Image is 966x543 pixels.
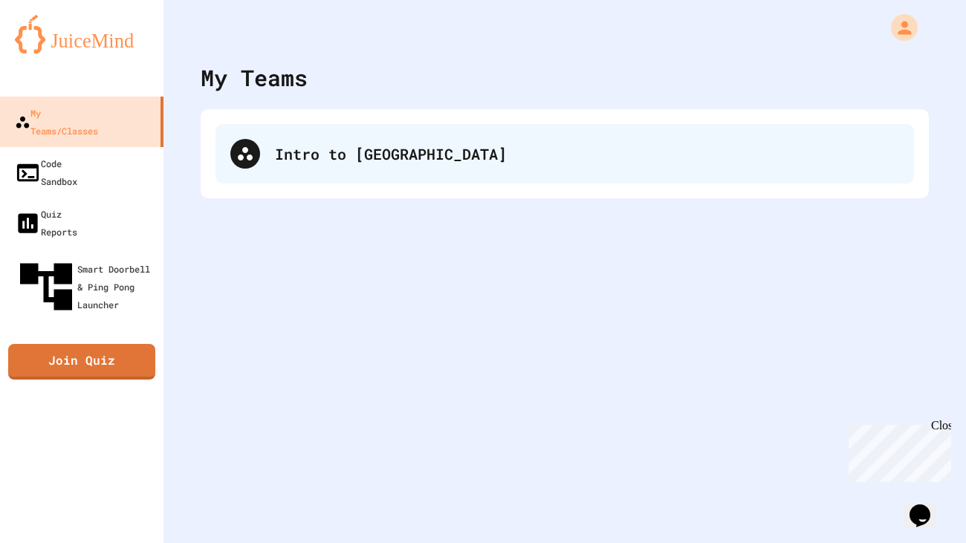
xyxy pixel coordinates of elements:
[201,61,308,94] div: My Teams
[6,6,103,94] div: Chat with us now!Close
[904,484,951,528] iframe: chat widget
[15,155,77,190] div: Code Sandbox
[275,143,899,165] div: Intro to [GEOGRAPHIC_DATA]
[875,10,921,45] div: My Account
[15,104,98,140] div: My Teams/Classes
[8,344,155,380] a: Join Quiz
[15,15,149,53] img: logo-orange.svg
[843,419,951,482] iframe: chat widget
[15,256,158,318] div: Smart Doorbell & Ping Pong Launcher
[215,124,914,183] div: Intro to [GEOGRAPHIC_DATA]
[15,205,77,241] div: Quiz Reports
